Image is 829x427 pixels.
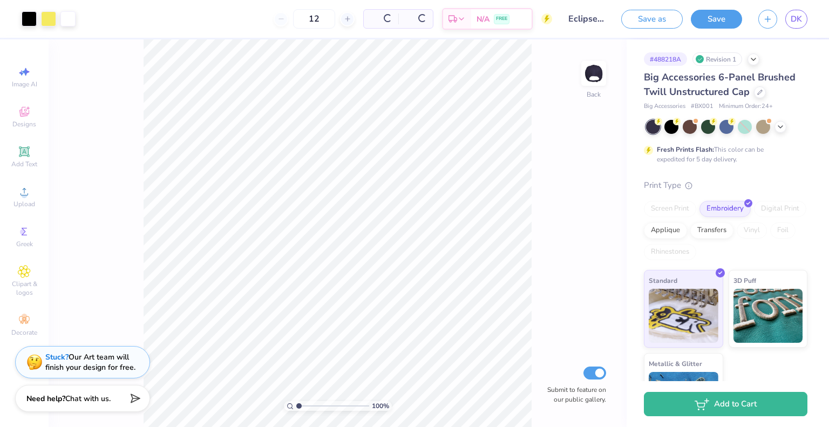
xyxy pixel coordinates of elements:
span: 3D Puff [733,275,756,286]
div: Screen Print [644,201,696,217]
span: Metallic & Glitter [649,358,702,369]
img: 3D Puff [733,289,803,343]
div: Revision 1 [692,52,742,66]
div: Rhinestones [644,244,696,260]
div: # 488218A [644,52,687,66]
div: Foil [770,222,796,239]
span: Clipart & logos [5,280,43,297]
button: Save [691,10,742,29]
span: Minimum Order: 24 + [719,102,773,111]
button: Save as [621,10,683,29]
div: This color can be expedited for 5 day delivery. [657,145,790,164]
div: Digital Print [754,201,806,217]
span: Image AI [12,80,37,89]
input: Untitled Design [560,8,613,30]
span: # BX001 [691,102,714,111]
span: Standard [649,275,677,286]
span: Decorate [11,328,37,337]
input: – – [293,9,335,29]
strong: Fresh Prints Flash: [657,145,714,154]
div: Embroidery [699,201,751,217]
img: Metallic & Glitter [649,372,718,426]
span: Big Accessories 6-Panel Brushed Twill Unstructured Cap [644,71,796,98]
img: Back [583,63,604,84]
span: Designs [12,120,36,128]
div: Applique [644,222,687,239]
div: Transfers [690,222,733,239]
div: Vinyl [737,222,767,239]
img: Standard [649,289,718,343]
button: Add to Cart [644,392,807,416]
span: Big Accessories [644,102,685,111]
strong: Need help? [26,394,65,404]
span: DK [791,13,802,25]
div: Our Art team will finish your design for free. [45,352,135,372]
span: Upload [13,200,35,208]
span: N/A [477,13,490,25]
span: 100 % [372,401,389,411]
span: Chat with us. [65,394,111,404]
span: FREE [496,15,507,23]
strong: Stuck? [45,352,69,362]
span: Greek [16,240,33,248]
label: Submit to feature on our public gallery. [541,385,606,404]
div: Back [587,90,601,99]
div: Print Type [644,179,807,192]
a: DK [785,10,807,29]
span: Add Text [11,160,37,168]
